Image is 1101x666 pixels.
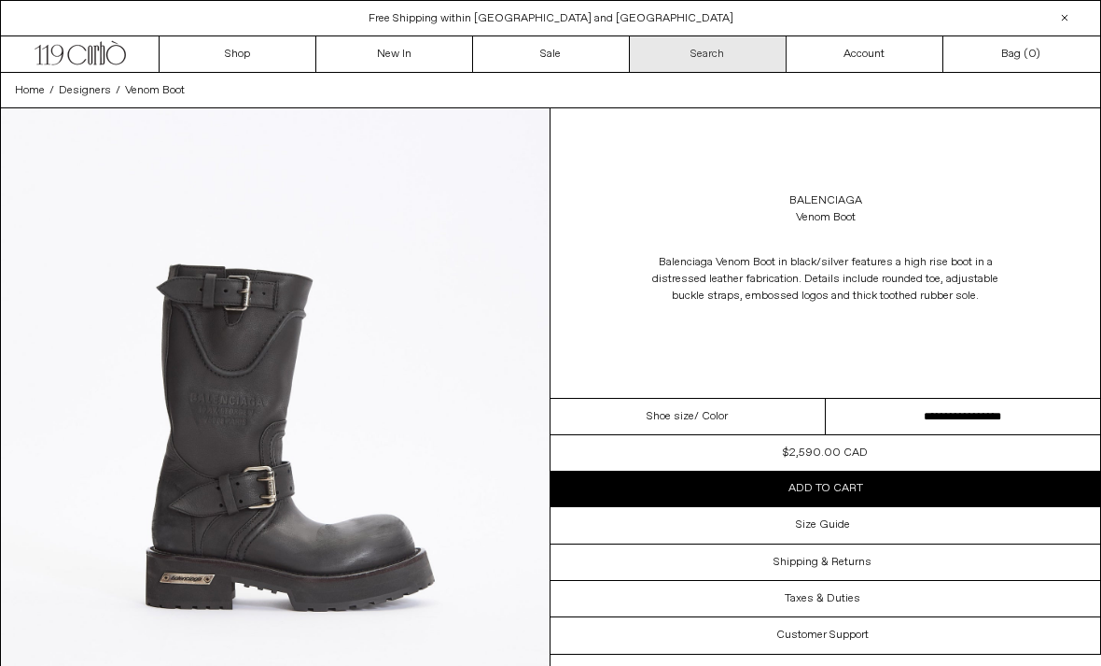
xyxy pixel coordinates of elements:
[1028,47,1036,62] span: 0
[1028,46,1040,63] span: )
[125,82,185,99] a: Venom Boot
[773,556,871,569] h3: Shipping & Returns
[943,36,1100,72] a: Bag ()
[15,82,45,99] a: Home
[783,445,868,461] div: $2,590.00 CAD
[15,83,45,98] span: Home
[694,408,728,425] span: / Color
[796,518,850,531] h3: Size Guide
[316,36,473,72] a: New In
[630,36,787,72] a: Search
[787,36,943,72] a: Account
[59,83,111,98] span: Designers
[473,36,630,72] a: Sale
[639,245,1012,314] p: Balenciaga Venom Boot in black/silver features a high rise boot in a distressed leather fabricati...
[160,36,316,72] a: Shop
[550,471,1100,506] button: Add to cart
[49,82,54,99] span: /
[776,629,869,642] h3: Customer Support
[785,592,860,605] h3: Taxes & Duties
[789,192,862,209] a: Balenciaga
[369,11,733,26] a: Free Shipping within [GEOGRAPHIC_DATA] and [GEOGRAPHIC_DATA]
[647,408,694,425] span: Shoe size
[125,83,185,98] span: Venom Boot
[788,481,863,496] span: Add to cart
[116,82,120,99] span: /
[59,82,111,99] a: Designers
[796,209,856,226] div: Venom Boot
